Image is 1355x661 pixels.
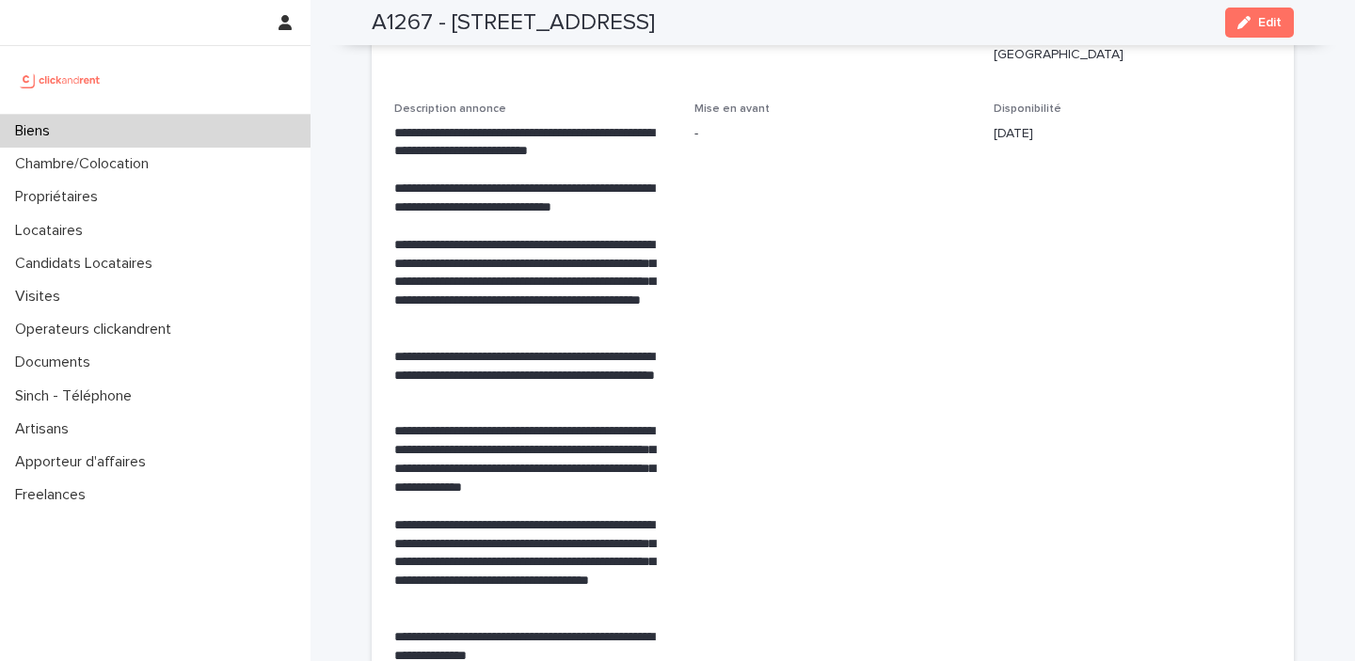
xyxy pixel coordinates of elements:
[372,9,655,37] h2: A1267 - [STREET_ADDRESS]
[8,354,105,371] p: Documents
[994,26,1271,66] p: Charmant T2 à louer sur [GEOGRAPHIC_DATA]
[694,103,770,115] span: Mise en avant
[1258,16,1282,29] span: Edit
[994,124,1271,144] p: [DATE]
[8,155,164,173] p: Chambre/Colocation
[8,288,75,306] p: Visites
[994,103,1061,115] span: Disponibilité
[8,453,161,471] p: Apporteur d'affaires
[15,61,106,99] img: UCB0brd3T0yccxBKYDjQ
[8,188,113,206] p: Propriétaires
[8,122,65,140] p: Biens
[694,124,972,144] p: -
[8,486,101,504] p: Freelances
[8,255,167,273] p: Candidats Locataires
[8,387,147,405] p: Sinch - Téléphone
[1225,8,1294,38] button: Edit
[8,420,84,438] p: Artisans
[8,222,98,240] p: Locataires
[394,103,506,115] span: Description annonce
[8,321,186,338] p: Operateurs clickandrent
